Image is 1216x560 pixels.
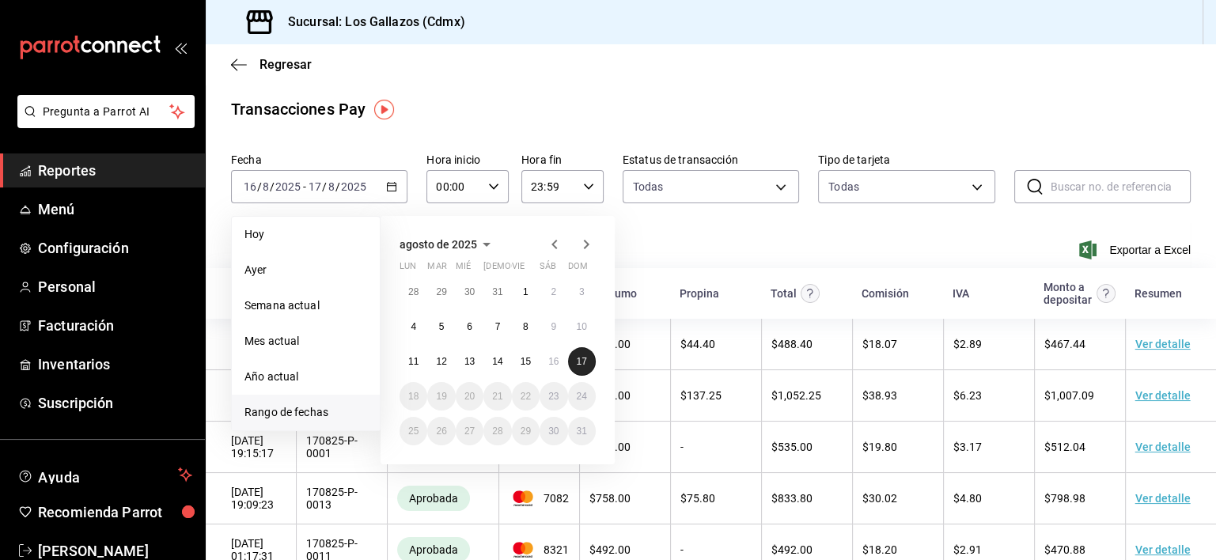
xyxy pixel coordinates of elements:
div: Todas [828,179,859,195]
button: 16 de agosto de 2025 [540,347,567,376]
abbr: martes [427,261,446,278]
input: -- [243,180,257,193]
span: $ 18.07 [862,338,897,350]
abbr: 31 de agosto de 2025 [577,426,587,437]
label: Hora fin [521,154,604,165]
abbr: sábado [540,261,556,278]
button: 26 de agosto de 2025 [427,417,455,445]
td: [DATE] 19:09:23 [206,473,297,524]
abbr: 15 de agosto de 2025 [521,356,531,367]
span: Año actual [244,369,367,385]
abbr: 9 de agosto de 2025 [551,321,556,332]
button: 21 de agosto de 2025 [483,382,511,411]
abbr: 13 de agosto de 2025 [464,356,475,367]
span: Suscripción [38,392,192,414]
td: 170825-P-0001 [297,422,388,473]
td: [DATE] 19:45:03 [206,370,297,422]
span: $ 492.00 [589,543,631,556]
button: 10 de agosto de 2025 [568,312,596,341]
abbr: 29 de julio de 2025 [436,286,446,297]
span: $ 3.17 [953,441,982,453]
span: Todas [633,179,664,195]
input: -- [308,180,322,193]
button: agosto de 2025 [400,235,496,254]
span: $ 19.80 [862,441,897,453]
span: / [322,180,327,193]
abbr: 20 de agosto de 2025 [464,391,475,402]
span: $ 798.98 [1044,492,1085,505]
abbr: 5 de agosto de 2025 [439,321,445,332]
button: 2 de agosto de 2025 [540,278,567,306]
button: 31 de agosto de 2025 [568,417,596,445]
abbr: 30 de agosto de 2025 [548,426,559,437]
abbr: 21 de agosto de 2025 [492,391,502,402]
span: Semana actual [244,297,367,314]
div: Transacciones Pay [231,97,366,121]
span: $ 467.44 [1044,338,1085,350]
span: $ 535.00 [771,441,813,453]
span: $ 75.80 [680,492,715,505]
td: - [670,422,761,473]
span: $ 6.23 [953,389,982,402]
abbr: 12 de agosto de 2025 [436,356,446,367]
span: Recomienda Parrot [38,501,192,523]
span: $ 1,052.25 [771,389,821,402]
div: Transacciones cobradas de manera exitosa. [397,486,470,511]
button: 3 de agosto de 2025 [568,278,596,306]
abbr: 6 de agosto de 2025 [467,321,472,332]
abbr: 4 de agosto de 2025 [411,321,416,332]
button: 29 de agosto de 2025 [512,417,540,445]
abbr: 28 de julio de 2025 [408,286,419,297]
button: 13 de agosto de 2025 [456,347,483,376]
span: Configuración [38,237,192,259]
abbr: 17 de agosto de 2025 [577,356,587,367]
abbr: 2 de agosto de 2025 [551,286,556,297]
span: Exportar a Excel [1082,240,1191,259]
div: Comisión [862,287,909,300]
abbr: 25 de agosto de 2025 [408,426,419,437]
span: Mes actual [244,333,367,350]
abbr: 8 de agosto de 2025 [523,321,528,332]
img: Tooltip marker [374,100,394,119]
label: Fecha [231,154,407,165]
span: Menú [38,199,192,220]
abbr: 24 de agosto de 2025 [577,391,587,402]
button: 15 de agosto de 2025 [512,347,540,376]
abbr: 14 de agosto de 2025 [492,356,502,367]
span: Hoy [244,226,367,243]
button: 6 de agosto de 2025 [456,312,483,341]
span: Ayuda [38,465,172,484]
button: 19 de agosto de 2025 [427,382,455,411]
button: 18 de agosto de 2025 [400,382,427,411]
h3: Sucursal: Los Gallazos (Cdmx) [275,13,465,32]
abbr: 27 de agosto de 2025 [464,426,475,437]
span: $ 4.80 [953,492,982,505]
span: $ 833.80 [771,492,813,505]
abbr: 7 de agosto de 2025 [495,321,501,332]
abbr: 30 de julio de 2025 [464,286,475,297]
span: $ 38.93 [862,389,897,402]
button: 30 de julio de 2025 [456,278,483,306]
a: Pregunta a Parrot AI [11,115,195,131]
span: $ 2.89 [953,338,982,350]
span: Regresar [259,57,312,72]
span: $ 137.25 [680,389,722,402]
span: $ 488.40 [771,338,813,350]
abbr: 16 de agosto de 2025 [548,356,559,367]
label: Estatus de transacción [623,154,799,165]
span: Ayer [244,262,367,278]
abbr: 11 de agosto de 2025 [408,356,419,367]
div: Resumen [1135,287,1182,300]
button: 28 de agosto de 2025 [483,417,511,445]
button: 23 de agosto de 2025 [540,382,567,411]
span: / [257,180,262,193]
button: 20 de agosto de 2025 [456,382,483,411]
span: Inventarios [38,354,192,375]
span: $ 492.00 [771,543,813,556]
abbr: 10 de agosto de 2025 [577,321,587,332]
abbr: 3 de agosto de 2025 [579,286,585,297]
span: / [270,180,275,193]
button: 14 de agosto de 2025 [483,347,511,376]
abbr: miércoles [456,261,471,278]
